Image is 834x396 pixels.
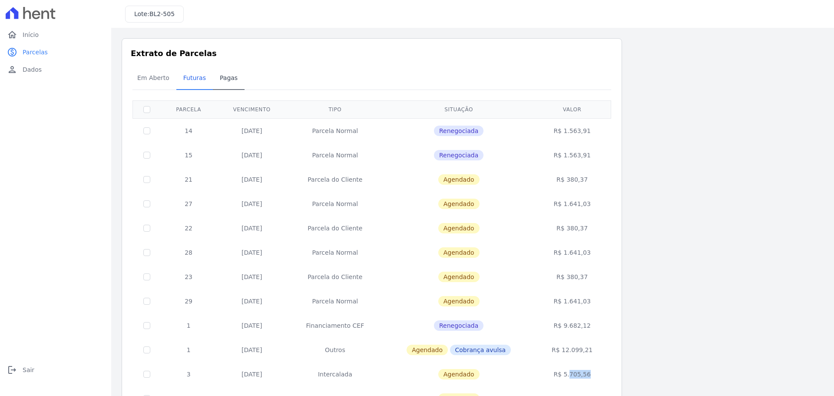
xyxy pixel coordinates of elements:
span: Renegociada [434,320,483,331]
td: Parcela Normal [287,192,383,216]
td: 1 [161,338,216,362]
td: R$ 380,37 [535,216,610,240]
td: R$ 1.641,03 [535,289,610,313]
td: [DATE] [216,265,287,289]
td: Outros [287,338,383,362]
span: Agendado [438,272,480,282]
td: Parcela Normal [287,289,383,313]
td: R$ 1.563,91 [535,143,610,167]
span: Agendado [438,174,480,185]
td: R$ 9.682,12 [535,313,610,338]
span: Em Aberto [132,69,175,87]
span: Futuras [178,69,211,87]
a: Futuras [176,67,213,90]
td: 3 [161,362,216,386]
span: Renegociada [434,126,483,136]
td: 27 [161,192,216,216]
th: Vencimento [216,100,287,118]
td: 15 [161,143,216,167]
th: Situação [383,100,535,118]
td: Financiamento CEF [287,313,383,338]
td: [DATE] [216,362,287,386]
span: Agendado [438,199,480,209]
td: R$ 380,37 [535,167,610,192]
i: home [7,30,17,40]
a: personDados [3,61,108,78]
th: Valor [535,100,610,118]
span: Sair [23,366,34,374]
td: Parcela do Cliente [287,265,383,289]
td: R$ 380,37 [535,265,610,289]
td: [DATE] [216,143,287,167]
td: 14 [161,118,216,143]
span: Dados [23,65,42,74]
a: homeInício [3,26,108,43]
td: 1 [161,313,216,338]
span: Cobrança avulsa [450,345,511,355]
td: R$ 1.641,03 [535,240,610,265]
i: person [7,64,17,75]
span: Agendado [407,345,448,355]
td: Parcela Normal [287,118,383,143]
td: 21 [161,167,216,192]
td: Intercalada [287,362,383,386]
td: [DATE] [216,192,287,216]
th: Tipo [287,100,383,118]
span: Agendado [438,296,480,306]
td: 28 [161,240,216,265]
td: Parcela Normal [287,143,383,167]
a: Em Aberto [130,67,176,90]
a: logoutSair [3,361,108,379]
td: 23 [161,265,216,289]
td: 22 [161,216,216,240]
td: [DATE] [216,338,287,362]
td: [DATE] [216,289,287,313]
a: Pagas [213,67,245,90]
span: Renegociada [434,150,483,160]
td: R$ 1.641,03 [535,192,610,216]
td: [DATE] [216,118,287,143]
td: 29 [161,289,216,313]
i: logout [7,365,17,375]
td: Parcela do Cliente [287,167,383,192]
td: Parcela do Cliente [287,216,383,240]
td: R$ 5.705,56 [535,362,610,386]
span: Agendado [438,369,480,379]
th: Parcela [161,100,216,118]
a: paidParcelas [3,43,108,61]
td: [DATE] [216,167,287,192]
td: [DATE] [216,240,287,265]
span: Agendado [438,247,480,258]
td: [DATE] [216,216,287,240]
span: Pagas [215,69,243,87]
td: [DATE] [216,313,287,338]
td: Parcela Normal [287,240,383,265]
span: Início [23,30,39,39]
h3: Extrato de Parcelas [131,47,613,59]
td: R$ 12.099,21 [535,338,610,362]
h3: Lote: [134,10,175,19]
i: paid [7,47,17,57]
span: BL2-505 [149,10,175,17]
span: Agendado [438,223,480,233]
span: Parcelas [23,48,48,57]
td: R$ 1.563,91 [535,118,610,143]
